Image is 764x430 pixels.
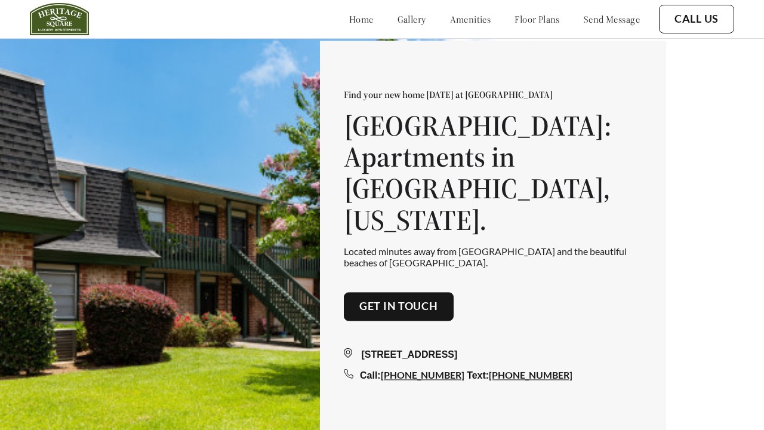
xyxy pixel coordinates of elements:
[584,13,640,25] a: send message
[360,370,381,380] span: Call:
[349,13,374,25] a: home
[344,110,642,236] h1: [GEOGRAPHIC_DATA]: Apartments in [GEOGRAPHIC_DATA], [US_STATE].
[30,3,89,35] img: heritage_square_logo.jpg
[344,245,642,268] p: Located minutes away from [GEOGRAPHIC_DATA] and the beautiful beaches of [GEOGRAPHIC_DATA].
[398,13,426,25] a: gallery
[674,13,719,26] a: Call Us
[344,348,642,362] div: [STREET_ADDRESS]
[344,88,642,100] p: Find your new home [DATE] at [GEOGRAPHIC_DATA]
[450,13,491,25] a: amenities
[344,293,454,321] button: Get in touch
[467,370,489,380] span: Text:
[381,369,464,380] a: [PHONE_NUMBER]
[359,300,438,314] a: Get in touch
[515,13,560,25] a: floor plans
[659,5,734,33] button: Call Us
[489,369,572,380] a: [PHONE_NUMBER]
